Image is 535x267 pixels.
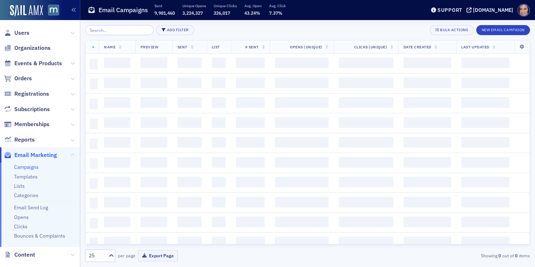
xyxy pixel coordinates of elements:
[4,59,62,67] a: Events & Products
[403,197,452,208] span: ‌
[403,77,452,88] span: ‌
[140,44,159,49] span: Preview
[14,204,48,211] a: Email Send Log
[10,5,43,16] img: SailAMX
[236,117,265,128] span: ‌
[275,57,329,68] span: ‌
[43,5,59,17] a: View Homepage
[212,57,226,68] span: ‌
[104,77,130,88] span: ‌
[90,59,98,70] span: ‌
[90,118,98,129] span: ‌
[461,57,510,68] span: ‌
[4,75,32,82] a: Orders
[517,4,530,16] span: Profile
[156,25,194,35] button: Add Filter
[212,137,226,148] span: ‌
[461,44,489,49] span: Last Updated
[4,251,35,259] a: Content
[275,157,329,168] span: ‌
[140,77,167,88] span: ‌
[339,157,393,168] span: ‌
[90,78,98,89] span: ‌
[236,157,265,168] span: ‌
[140,117,167,128] span: ‌
[140,97,167,108] span: ‌
[177,97,202,108] span: ‌
[339,237,393,247] span: ‌
[90,198,98,209] span: ‌
[403,216,452,227] span: ‌
[461,216,510,227] span: ‌
[244,3,262,8] p: Avg. Open
[14,90,49,98] span: Registrations
[48,5,59,16] img: SailAMX
[461,237,510,247] span: ‌
[177,57,202,68] span: ‌
[275,97,329,108] span: ‌
[140,216,167,227] span: ‌
[14,120,49,128] span: Memberships
[177,197,202,208] span: ‌
[275,137,329,148] span: ‌
[140,237,167,247] span: ‌
[236,97,265,108] span: ‌
[14,233,65,239] a: Bounces & Complaints
[212,44,220,49] span: List
[4,105,50,113] a: Subscriptions
[104,117,130,128] span: ‌
[461,117,510,128] span: ‌
[104,177,130,187] span: ‌
[236,77,265,88] span: ‌
[177,237,202,247] span: ‌
[339,177,393,187] span: ‌
[154,3,175,8] p: Sent
[99,6,148,14] h1: Email Campaigns
[118,252,135,259] label: per page
[212,97,226,108] span: ‌
[339,197,393,208] span: ‌
[236,177,265,187] span: ‌
[214,3,237,8] p: Unique Clicks
[4,151,57,159] a: Email Marketing
[339,77,393,88] span: ‌
[104,197,130,208] span: ‌
[154,10,175,16] span: 9,981,460
[461,97,510,108] span: ‌
[177,137,202,148] span: ‌
[440,28,468,32] div: Bulk Actions
[104,57,130,68] span: ‌
[339,216,393,227] span: ‌
[430,25,473,35] button: Bulk Actions
[476,25,530,35] button: New Email Campaign
[90,138,98,149] span: ‌
[177,44,187,49] span: Sent
[90,238,98,248] span: ‌
[90,158,98,169] span: ‌
[236,237,265,247] span: ‌
[476,26,530,33] a: New Email Campaign
[236,216,265,227] span: ‌
[104,216,130,227] span: ‌
[514,252,519,259] strong: 0
[85,25,154,35] input: Search…
[339,137,393,148] span: ‌
[89,252,105,259] div: 25
[403,44,431,49] span: Date Created
[104,44,115,49] span: Name
[14,75,32,82] span: Orders
[138,250,178,261] button: Export Page
[461,197,510,208] span: ‌
[275,77,329,88] span: ‌
[438,7,462,13] div: Support
[461,137,510,148] span: ‌
[461,157,510,168] span: ‌
[14,105,50,113] span: Subscriptions
[275,216,329,227] span: ‌
[182,10,203,16] span: 3,224,327
[339,57,393,68] span: ‌
[104,137,130,148] span: ‌
[177,77,202,88] span: ‌
[497,252,502,259] strong: 0
[245,44,259,49] span: # Sent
